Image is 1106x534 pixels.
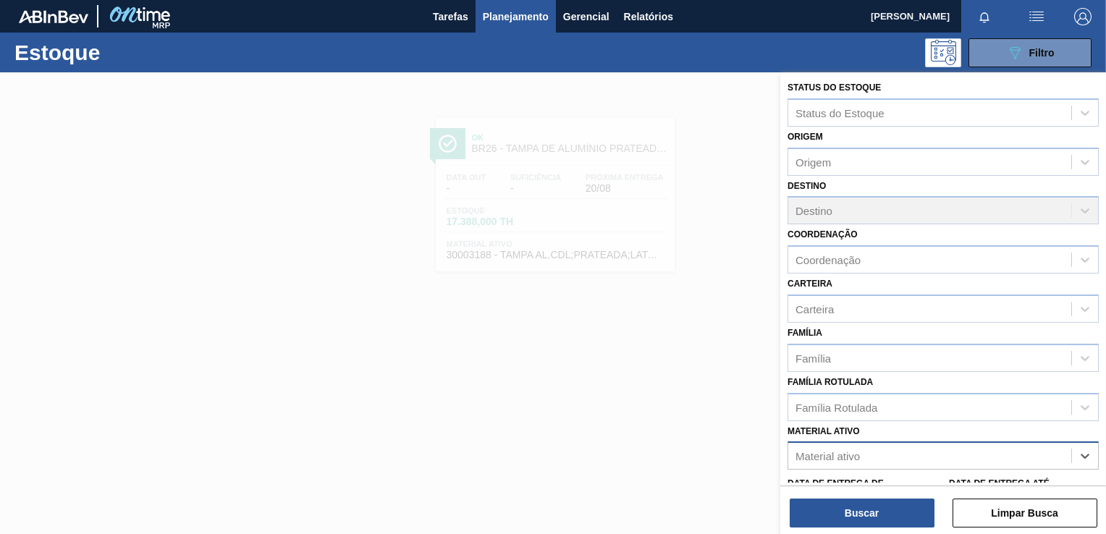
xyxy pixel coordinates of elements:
label: Data de Entrega de [788,478,884,488]
label: Coordenação [788,229,858,240]
button: Filtro [968,38,1092,67]
div: Status do Estoque [795,106,885,119]
label: Status do Estoque [788,82,881,93]
h1: Estoque [14,44,222,61]
div: Origem [795,156,831,168]
label: Família [788,328,822,338]
span: Relatórios [624,8,673,25]
label: Destino [788,181,826,191]
img: TNhmsLtSVTkK8tSr43FrP2fwEKptu5GPRR3wAAAABJRU5ErkJggg== [19,10,88,23]
span: Tarefas [433,8,468,25]
div: Carteira [795,302,834,315]
div: Família [795,352,831,364]
label: Família Rotulada [788,377,873,387]
label: Origem [788,132,823,142]
div: Pogramando: nenhum usuário selecionado [925,38,961,67]
label: Data de Entrega até [949,478,1050,488]
img: userActions [1028,8,1045,25]
div: Família Rotulada [795,401,877,413]
label: Carteira [788,279,832,289]
div: Coordenação [795,254,861,266]
span: Planejamento [483,8,549,25]
span: Filtro [1029,47,1055,59]
div: Material ativo [795,450,860,462]
img: Logout [1074,8,1092,25]
button: Notificações [961,7,1008,27]
label: Material ativo [788,426,860,436]
span: Gerencial [563,8,609,25]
